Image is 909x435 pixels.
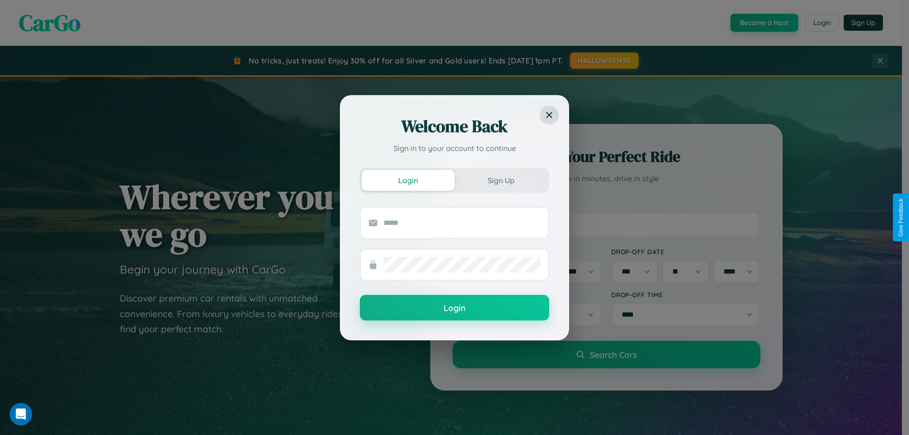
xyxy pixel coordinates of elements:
[454,170,547,191] button: Sign Up
[360,115,549,138] h2: Welcome Back
[9,403,32,426] iframe: Intercom live chat
[898,198,904,237] div: Give Feedback
[362,170,454,191] button: Login
[360,295,549,320] button: Login
[360,142,549,154] p: Sign in to your account to continue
